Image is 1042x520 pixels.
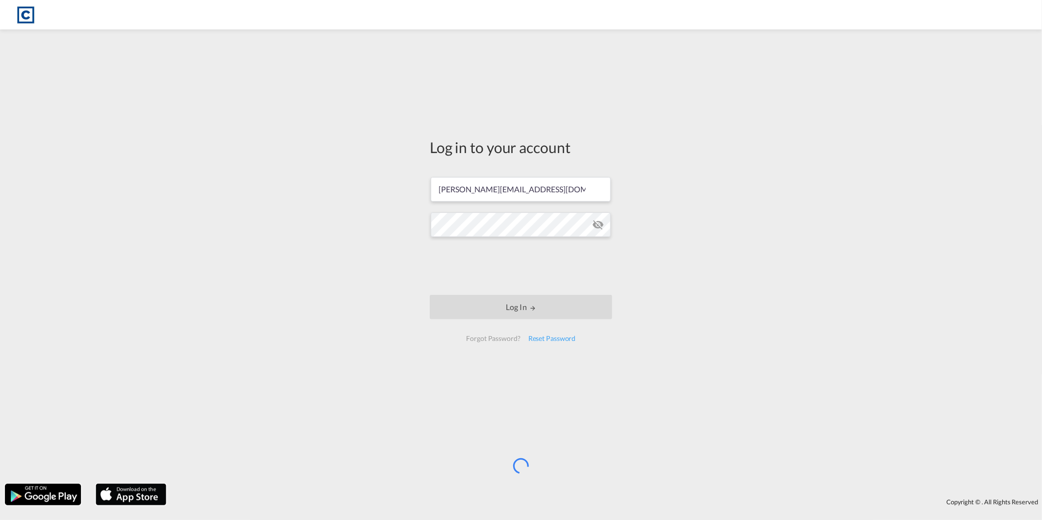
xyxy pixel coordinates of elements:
[592,219,604,231] md-icon: icon-eye-off
[430,137,612,157] div: Log in to your account
[4,483,82,506] img: google.png
[15,4,37,26] img: 1fdb9190129311efbfaf67cbb4249bed.jpeg
[462,330,524,347] div: Forgot Password?
[430,295,612,319] button: LOGIN
[431,177,611,202] input: Enter email/phone number
[95,483,167,506] img: apple.png
[446,247,596,285] iframe: reCAPTCHA
[171,494,1042,510] div: Copyright © . All Rights Reserved
[524,330,580,347] div: Reset Password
